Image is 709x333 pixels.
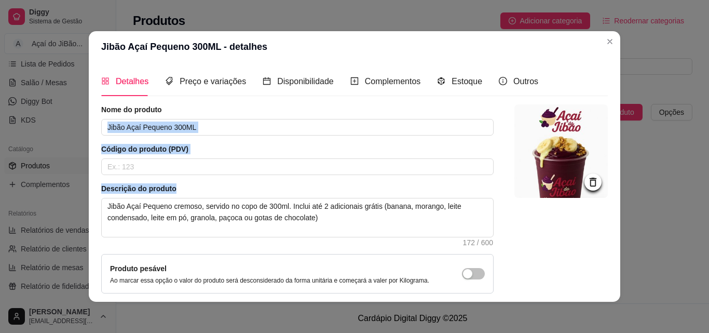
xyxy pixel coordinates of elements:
[365,77,421,86] span: Complementos
[102,198,493,237] textarea: Jibão Açaí Pequeno cremoso, servido no copo de 300ml. Inclui até 2 adicionais grátis (banana, mor...
[180,77,246,86] span: Preço e variações
[101,77,110,85] span: appstore
[602,33,618,50] button: Close
[110,276,429,285] p: Ao marcar essa opção o valor do produto será desconsiderado da forma unitária e começará a valer ...
[350,77,359,85] span: plus-square
[101,183,494,194] article: Descrição do produto
[437,77,445,85] span: code-sandbox
[101,158,494,175] input: Ex.: 123
[277,77,334,86] span: Disponibilidade
[116,77,148,86] span: Detalhes
[101,119,494,136] input: Ex.: Hamburguer de costela
[89,31,620,62] header: Jibão Açaí Pequeno 300ML - detalhes
[263,77,271,85] span: calendar
[165,77,173,85] span: tags
[513,77,538,86] span: Outros
[101,104,494,115] article: Nome do produto
[110,264,167,273] label: Produto pesável
[499,77,507,85] span: info-circle
[101,144,494,154] article: Código do produto (PDV)
[452,77,482,86] span: Estoque
[514,104,608,198] img: logo da loja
